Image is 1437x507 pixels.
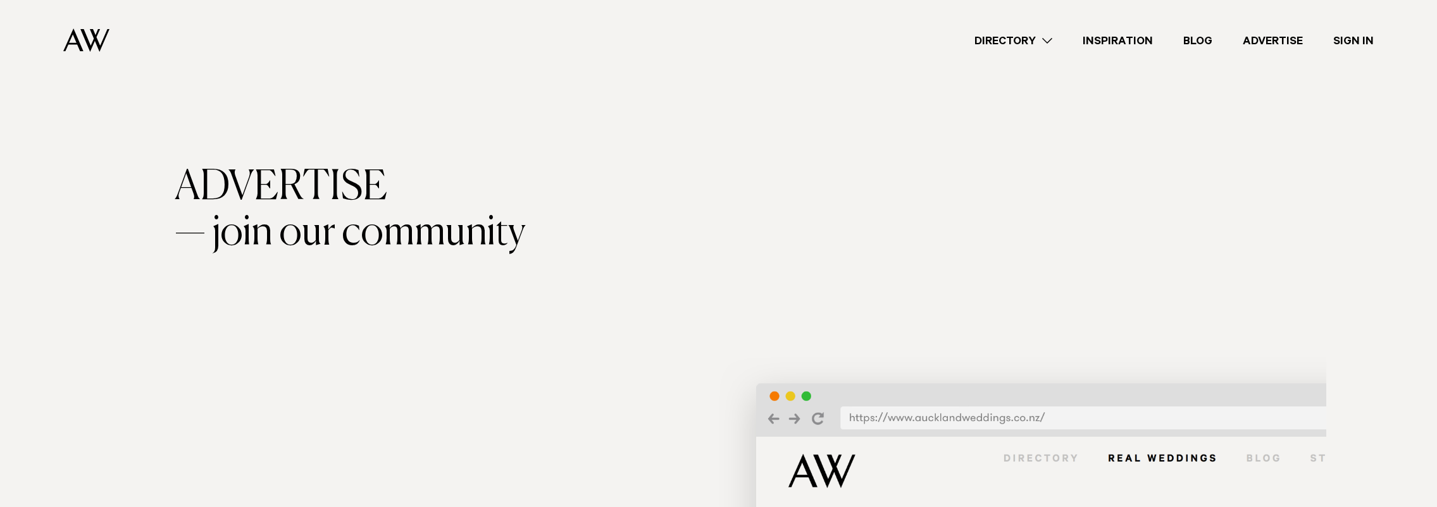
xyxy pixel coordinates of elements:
span: join our community [212,211,525,256]
a: Directory [959,32,1067,49]
a: Sign In [1318,32,1389,49]
span: — [175,211,206,256]
a: Advertise [1228,32,1318,49]
a: Inspiration [1067,32,1168,49]
div: Advertise [175,165,1263,211]
a: Blog [1168,32,1228,49]
img: Auckland Weddings Logo [63,28,109,52]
